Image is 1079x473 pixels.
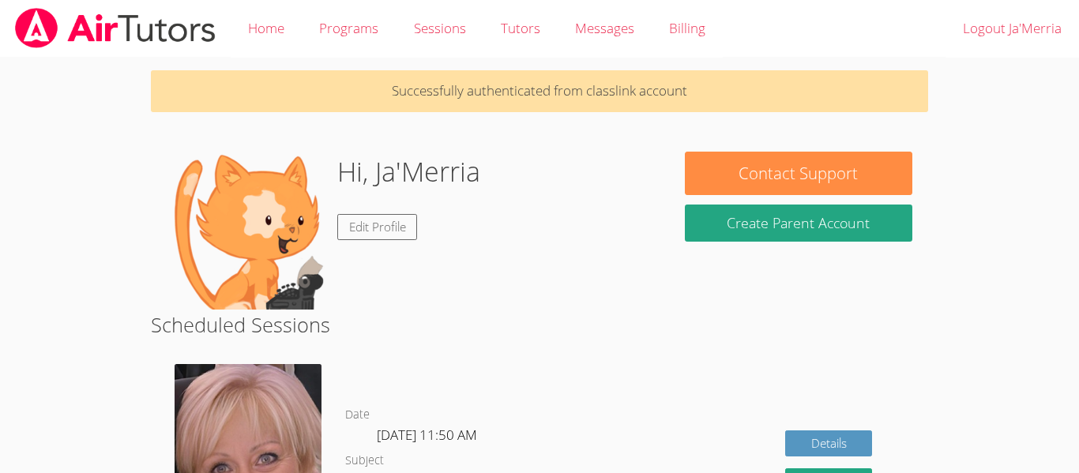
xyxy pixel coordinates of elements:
[151,310,928,340] h2: Scheduled Sessions
[13,8,217,48] img: airtutors_banner-c4298cdbf04f3fff15de1276eac7730deb9818008684d7c2e4769d2f7ddbe033.png
[337,214,418,240] a: Edit Profile
[337,152,480,192] h1: Hi, Ja'Merria
[377,426,477,444] span: [DATE] 11:50 AM
[685,152,912,195] button: Contact Support
[151,70,928,112] p: Successfully authenticated from classlink account
[345,451,384,471] dt: Subject
[575,19,634,37] span: Messages
[785,430,872,456] a: Details
[345,405,370,425] dt: Date
[685,205,912,242] button: Create Parent Account
[167,152,325,310] img: default.png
